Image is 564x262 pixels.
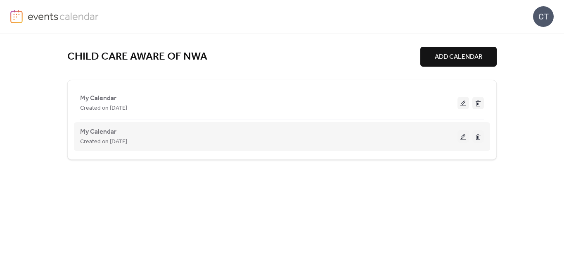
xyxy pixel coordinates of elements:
[28,10,99,22] img: logo-type
[533,6,554,27] div: CT
[435,52,482,62] span: ADD CALENDAR
[80,94,116,103] span: My Calendar
[80,96,116,101] a: My Calendar
[420,47,497,67] button: ADD CALENDAR
[80,127,116,137] span: My Calendar
[10,10,23,23] img: logo
[80,130,116,134] a: My Calendar
[80,103,127,113] span: Created on [DATE]
[67,50,207,64] a: CHILD CARE AWARE OF NWA
[80,137,127,147] span: Created on [DATE]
